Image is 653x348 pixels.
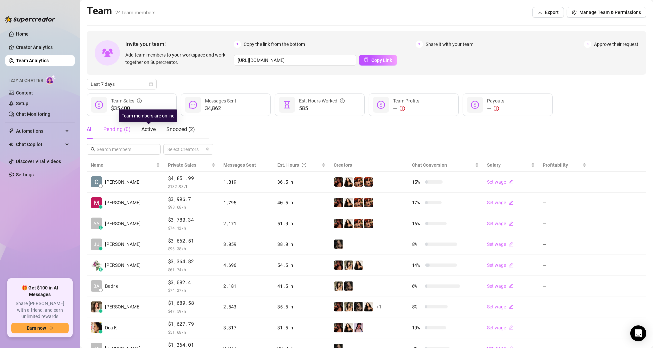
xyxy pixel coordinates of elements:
[393,98,419,103] span: Team Profits
[115,10,156,16] span: 24 team members
[354,219,363,228] img: Oxillery
[344,323,353,332] img: mads
[105,178,141,186] span: [PERSON_NAME]
[344,302,353,311] img: Candylion
[277,282,326,290] div: 41.5 h
[205,104,236,112] span: 34,862
[412,220,423,227] span: 16 %
[5,16,55,23] img: logo-BBDzfeDw.svg
[471,101,479,109] span: dollar-circle
[545,10,559,15] span: Export
[16,139,63,150] span: Chat Copilot
[205,98,236,103] span: Messages Sent
[91,176,102,187] img: Chasemarl Caban…
[416,41,423,48] span: 2
[168,266,215,273] span: $ 61.74 /h
[97,146,151,153] input: Search members
[166,126,195,132] span: Snoozed ( 2 )
[334,240,343,249] img: Rolyat
[277,178,326,186] div: 36.5 h
[579,10,641,15] span: Manage Team & Permissions
[594,41,638,48] span: Approve their request
[105,199,141,206] span: [PERSON_NAME]
[168,320,215,328] span: $1,627.79
[377,101,385,109] span: dollar-circle
[223,162,256,168] span: Messages Sent
[487,262,513,268] a: Set wageedit
[168,174,215,182] span: $4,851.99
[354,198,363,207] img: Oxillery
[16,31,29,37] a: Home
[539,276,590,297] td: —
[487,98,504,103] span: Payouts
[91,197,102,208] img: Mari Valencia
[630,325,646,341] div: Open Intercom Messenger
[189,101,197,109] span: message
[91,147,95,152] span: search
[103,125,131,133] div: Pending ( 0 )
[538,10,542,15] span: download
[509,242,513,247] span: edit
[223,199,269,206] div: 1,795
[223,241,269,248] div: 3,059
[487,325,513,330] a: Set wageedit
[509,283,513,288] span: edit
[94,220,100,227] span: AA
[334,177,343,187] img: steph
[393,104,419,112] div: —
[412,261,423,269] span: 14 %
[105,220,141,227] span: [PERSON_NAME]
[16,42,69,53] a: Creator Analytics
[46,75,56,85] img: AI Chatter
[532,7,564,18] button: Export
[277,303,326,310] div: 35.5 h
[283,101,291,109] span: hourglass
[277,241,326,248] div: 38.0 h
[223,282,269,290] div: 2,181
[539,234,590,255] td: —
[105,324,117,331] span: Dea F.
[330,159,408,172] th: Creators
[340,97,345,104] span: question-circle
[91,322,102,333] img: Dea Fonseca
[509,221,513,226] span: edit
[487,162,501,168] span: Salary
[299,104,345,112] span: 585
[168,299,215,307] span: $1,689.58
[9,128,14,134] span: thunderbolt
[354,261,363,270] img: mads
[223,220,269,227] div: 2,171
[412,178,423,186] span: 15 %
[487,200,513,205] a: Set wageedit
[344,198,353,207] img: mads
[412,303,423,310] span: 8 %
[91,260,102,271] img: Tia Rocky
[277,161,320,169] div: Est. Hours
[91,161,155,169] span: Name
[344,281,353,291] img: Rolyat
[364,198,373,207] img: OxilleryOF
[168,258,215,265] span: $3,364.82
[509,180,513,184] span: edit
[168,329,215,335] span: $ 51.68 /h
[567,7,646,18] button: Manage Team & Permissions
[223,261,269,269] div: 4,696
[344,177,353,187] img: mads
[137,97,142,104] span: info-circle
[223,324,269,331] div: 3,317
[168,162,196,168] span: Private Sales
[299,97,345,104] div: Est. Hours Worked
[149,82,153,86] span: calendar
[16,159,61,164] a: Discover Viral Videos
[105,241,141,248] span: [PERSON_NAME]
[168,204,215,210] span: $ 98.68 /h
[91,79,153,89] span: Last 7 days
[87,125,93,133] div: All
[111,104,142,112] span: $35,400
[494,106,499,111] span: exclamation-circle
[334,261,343,270] img: steph
[16,172,34,177] a: Settings
[539,255,590,276] td: —
[487,104,504,112] div: —
[277,261,326,269] div: 54.5 h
